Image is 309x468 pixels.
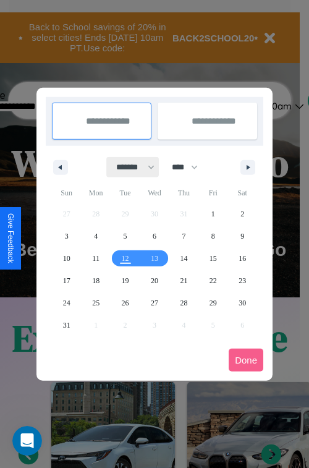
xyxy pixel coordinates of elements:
[111,183,140,203] span: Tue
[151,247,158,270] span: 13
[198,203,227,225] button: 1
[180,292,187,314] span: 28
[63,292,70,314] span: 24
[198,292,227,314] button: 29
[52,183,81,203] span: Sun
[228,292,257,314] button: 30
[210,292,217,314] span: 29
[6,213,15,263] div: Give Feedback
[239,270,246,292] span: 23
[140,225,169,247] button: 6
[198,247,227,270] button: 15
[169,225,198,247] button: 7
[81,225,110,247] button: 4
[111,225,140,247] button: 5
[198,270,227,292] button: 22
[12,426,42,456] iframe: Intercom live chat
[140,292,169,314] button: 27
[52,314,81,336] button: 31
[92,247,99,270] span: 11
[52,292,81,314] button: 24
[169,247,198,270] button: 14
[239,247,246,270] span: 16
[151,270,158,292] span: 20
[228,203,257,225] button: 2
[198,183,227,203] span: Fri
[52,270,81,292] button: 17
[140,183,169,203] span: Wed
[180,247,187,270] span: 14
[182,225,185,247] span: 7
[228,225,257,247] button: 9
[211,225,215,247] span: 8
[122,247,129,270] span: 12
[211,203,215,225] span: 1
[228,247,257,270] button: 16
[122,270,129,292] span: 19
[239,292,246,314] span: 30
[111,270,140,292] button: 19
[81,292,110,314] button: 25
[228,270,257,292] button: 23
[140,247,169,270] button: 13
[92,270,99,292] span: 18
[210,270,217,292] span: 22
[169,183,198,203] span: Thu
[92,292,99,314] span: 25
[63,314,70,336] span: 31
[111,292,140,314] button: 26
[240,225,244,247] span: 9
[122,292,129,314] span: 26
[169,270,198,292] button: 21
[111,247,140,270] button: 12
[65,225,69,247] span: 3
[94,225,98,247] span: 4
[151,292,158,314] span: 27
[210,247,217,270] span: 15
[169,292,198,314] button: 28
[81,270,110,292] button: 18
[198,225,227,247] button: 8
[140,270,169,292] button: 20
[63,270,70,292] span: 17
[229,349,263,372] button: Done
[52,247,81,270] button: 10
[228,183,257,203] span: Sat
[81,247,110,270] button: 11
[124,225,127,247] span: 5
[63,247,70,270] span: 10
[52,225,81,247] button: 3
[81,183,110,203] span: Mon
[240,203,244,225] span: 2
[153,225,156,247] span: 6
[180,270,187,292] span: 21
